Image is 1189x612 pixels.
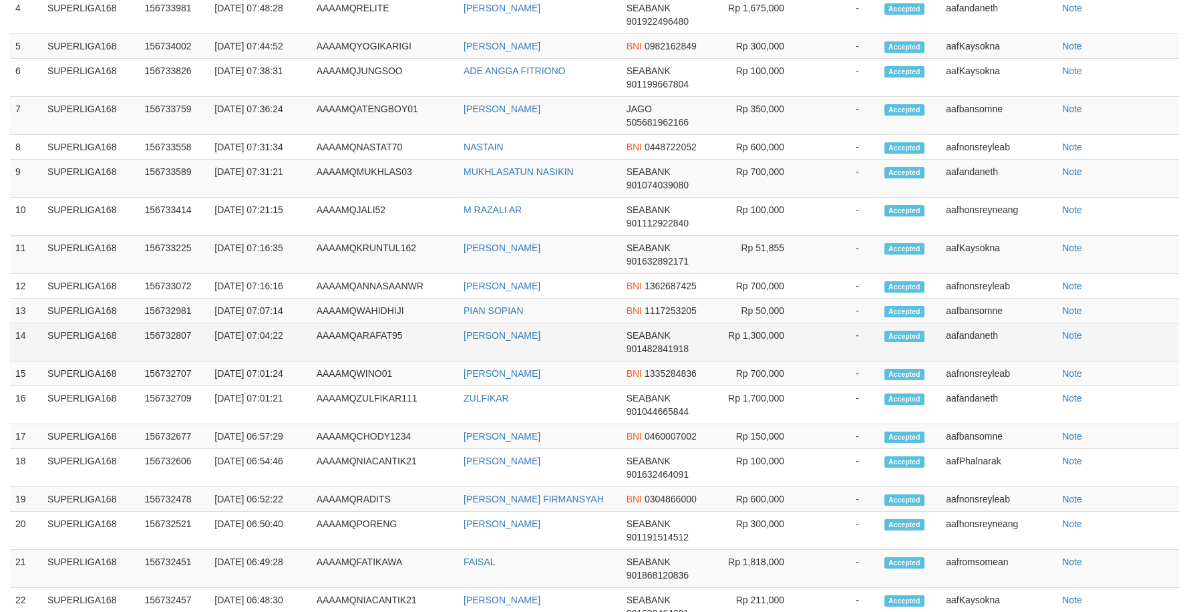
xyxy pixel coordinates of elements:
td: SUPERLIGA168 [42,198,140,236]
a: FAISAL [464,557,495,567]
span: SEABANK [627,3,671,13]
td: aafandaneth [941,160,1057,198]
td: [DATE] 06:52:22 [209,487,311,512]
td: Rp 100,000 [710,59,804,97]
td: AAAAMQJALI52 [311,198,458,236]
td: [DATE] 07:07:14 [209,299,311,323]
td: 156732677 [140,424,210,449]
td: [DATE] 07:31:21 [209,160,311,198]
td: - [804,97,879,135]
a: NASTAIN [464,142,504,152]
td: aafnonsreyleab [941,361,1057,386]
td: 156732807 [140,323,210,361]
td: AAAAMQJUNGSOO [311,59,458,97]
span: BNI [627,281,642,291]
td: [DATE] 06:49:28 [209,550,311,588]
td: 6 [10,59,42,97]
td: Rp 51,855 [710,236,804,274]
span: 505681962166 [627,117,689,128]
span: BNI [627,142,642,152]
a: Note [1062,204,1082,215]
span: Accepted [884,494,924,506]
td: aafhonsreyneang [941,198,1057,236]
td: aafKaysokna [941,236,1057,274]
a: Note [1062,243,1082,253]
td: - [804,299,879,323]
td: Rp 300,000 [710,512,804,550]
a: Note [1062,3,1082,13]
a: [PERSON_NAME] [464,368,540,379]
td: 15 [10,361,42,386]
td: 20 [10,512,42,550]
td: 19 [10,487,42,512]
a: Note [1062,305,1082,316]
a: [PERSON_NAME] [464,330,540,341]
td: aafnonsreyleab [941,487,1057,512]
td: AAAAMQWAHIDHIJI [311,299,458,323]
a: Note [1062,166,1082,177]
td: [DATE] 06:50:40 [209,512,311,550]
a: Note [1062,142,1082,152]
td: aafbansomne [941,97,1057,135]
td: - [804,424,879,449]
td: 12 [10,274,42,299]
td: - [804,323,879,361]
a: Note [1062,393,1082,404]
td: SUPERLIGA168 [42,59,140,97]
a: Note [1062,431,1082,442]
td: [DATE] 07:04:22 [209,323,311,361]
td: AAAAMQATENGBOY01 [311,97,458,135]
td: AAAAMQMUKHLAS03 [311,160,458,198]
span: Accepted [884,281,924,293]
td: Rp 50,000 [710,299,804,323]
td: - [804,550,879,588]
td: 21 [10,550,42,588]
td: 156733225 [140,236,210,274]
td: SUPERLIGA168 [42,135,140,160]
td: Rp 150,000 [710,424,804,449]
td: [DATE] 06:54:46 [209,449,311,487]
td: 8 [10,135,42,160]
span: Accepted [884,243,924,255]
td: 156733759 [140,97,210,135]
span: 1362687425 [645,281,697,291]
td: Rp 300,000 [710,34,804,59]
span: Accepted [884,432,924,443]
td: 156732707 [140,361,210,386]
td: 5 [10,34,42,59]
td: [DATE] 07:44:52 [209,34,311,59]
td: SUPERLIGA168 [42,386,140,424]
td: Rp 700,000 [710,160,804,198]
td: - [804,449,879,487]
td: 10 [10,198,42,236]
td: Rp 1,818,000 [710,550,804,588]
span: BNI [627,305,642,316]
td: AAAAMQNIACANTIK21 [311,449,458,487]
td: SUPERLIGA168 [42,550,140,588]
td: SUPERLIGA168 [42,97,140,135]
span: 901632464091 [627,469,689,480]
span: Accepted [884,331,924,342]
a: [PERSON_NAME] [464,3,540,13]
td: 11 [10,236,42,274]
span: Accepted [884,394,924,405]
td: aafKaysokna [941,34,1057,59]
td: 156733414 [140,198,210,236]
td: AAAAMQRADITS [311,487,458,512]
td: Rp 100,000 [710,198,804,236]
td: SUPERLIGA168 [42,34,140,59]
td: 156732451 [140,550,210,588]
td: SUPERLIGA168 [42,160,140,198]
a: Note [1062,494,1082,504]
span: JAGO [627,104,652,114]
a: Note [1062,65,1082,76]
span: SEABANK [627,557,671,567]
a: [PERSON_NAME] [464,104,540,114]
a: [PERSON_NAME] [464,41,540,51]
a: PIAN SOPIAN [464,305,523,316]
td: 156732709 [140,386,210,424]
td: Rp 1,700,000 [710,386,804,424]
td: [DATE] 07:38:31 [209,59,311,97]
td: 9 [10,160,42,198]
td: Rp 350,000 [710,97,804,135]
